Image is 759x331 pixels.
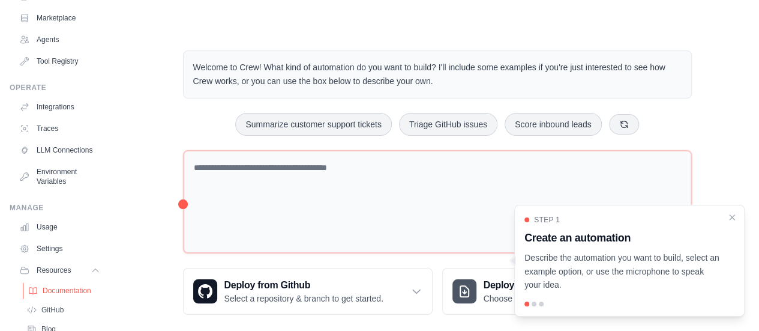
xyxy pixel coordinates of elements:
[524,251,720,292] p: Describe the automation you want to build, select an example option, or use the microphone to spe...
[14,261,105,280] button: Resources
[22,302,105,318] a: GitHub
[505,113,602,136] button: Score inbound leads
[14,119,105,138] a: Traces
[14,8,105,28] a: Marketplace
[14,97,105,117] a: Integrations
[399,113,497,136] button: Triage GitHub issues
[193,61,682,88] p: Welcome to Crew! What kind of automation do you want to build? I'll include some examples if you'...
[699,273,759,331] iframe: Chat Widget
[14,217,105,237] a: Usage
[484,278,585,293] h3: Deploy from zip file
[14,239,105,258] a: Settings
[37,266,71,275] span: Resources
[699,273,759,331] div: Widget de chat
[43,286,91,296] span: Documentation
[224,293,383,305] p: Select a repository & branch to get started.
[10,203,105,213] div: Manage
[23,282,106,299] a: Documentation
[534,215,560,225] span: Step 1
[524,229,720,246] h3: Create an automation
[14,141,105,160] a: LLM Connections
[224,278,383,293] h3: Deploy from Github
[10,83,105,93] div: Operate
[727,213,737,222] button: Close walkthrough
[14,30,105,49] a: Agents
[235,113,391,136] button: Summarize customer support tickets
[484,293,585,305] p: Choose a zip file to upload.
[14,162,105,191] a: Environment Variables
[14,52,105,71] a: Tool Registry
[41,305,64,315] span: GitHub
